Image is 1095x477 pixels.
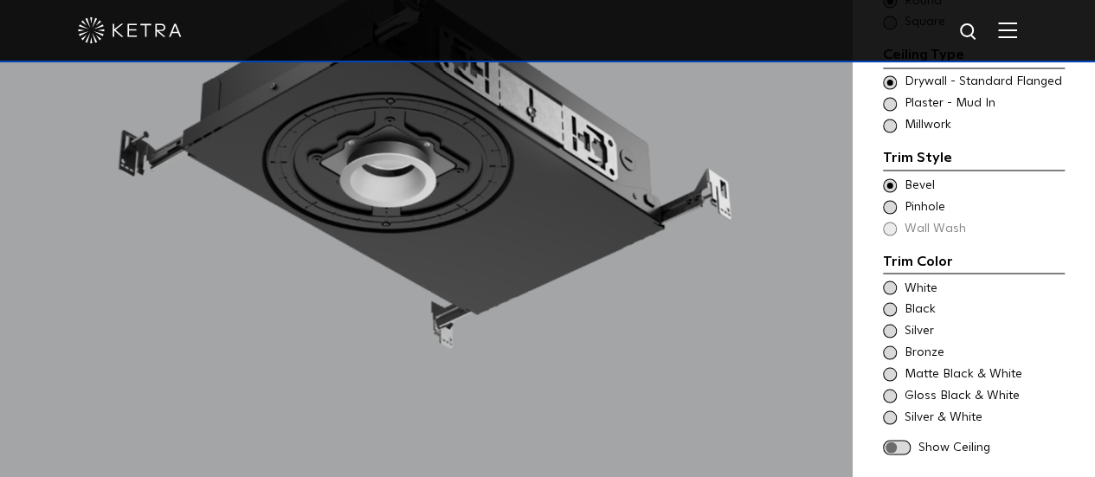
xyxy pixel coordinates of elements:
[905,280,1063,297] span: White
[905,74,1063,91] span: Drywall - Standard Flanged
[918,439,1065,456] span: Show Ceiling
[905,344,1063,361] span: Bronze
[905,177,1063,194] span: Bevel
[78,17,182,43] img: ketra-logo-2019-white
[905,300,1063,318] span: Black
[883,250,1065,274] div: Trim Color
[905,95,1063,113] span: Plaster - Mud In
[905,409,1063,426] span: Silver & White
[998,22,1017,38] img: Hamburger%20Nav.svg
[905,387,1063,404] span: Gloss Black & White
[905,322,1063,339] span: Silver
[905,365,1063,383] span: Matte Black & White
[905,117,1063,134] span: Millwork
[883,147,1065,171] div: Trim Style
[958,22,980,43] img: search icon
[905,198,1063,216] span: Pinhole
